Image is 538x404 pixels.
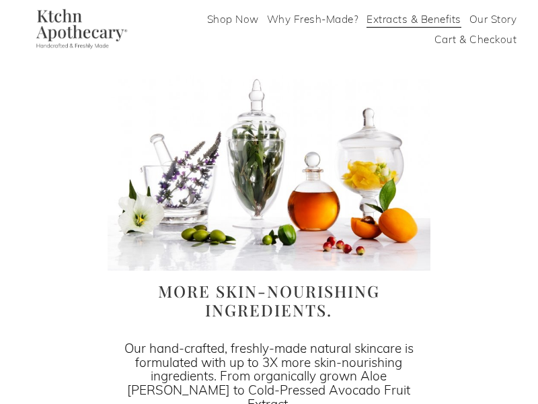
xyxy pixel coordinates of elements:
[108,282,430,319] h1: More skin-nourishing ingredients.
[469,8,517,29] a: Our Story
[207,8,259,29] a: Shop Now
[434,29,517,50] a: Cart & Checkout
[367,8,461,29] a: Extracts & Benefits
[267,8,359,29] a: Why Fresh-Made?
[22,9,137,49] img: Ktchn Apothecary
